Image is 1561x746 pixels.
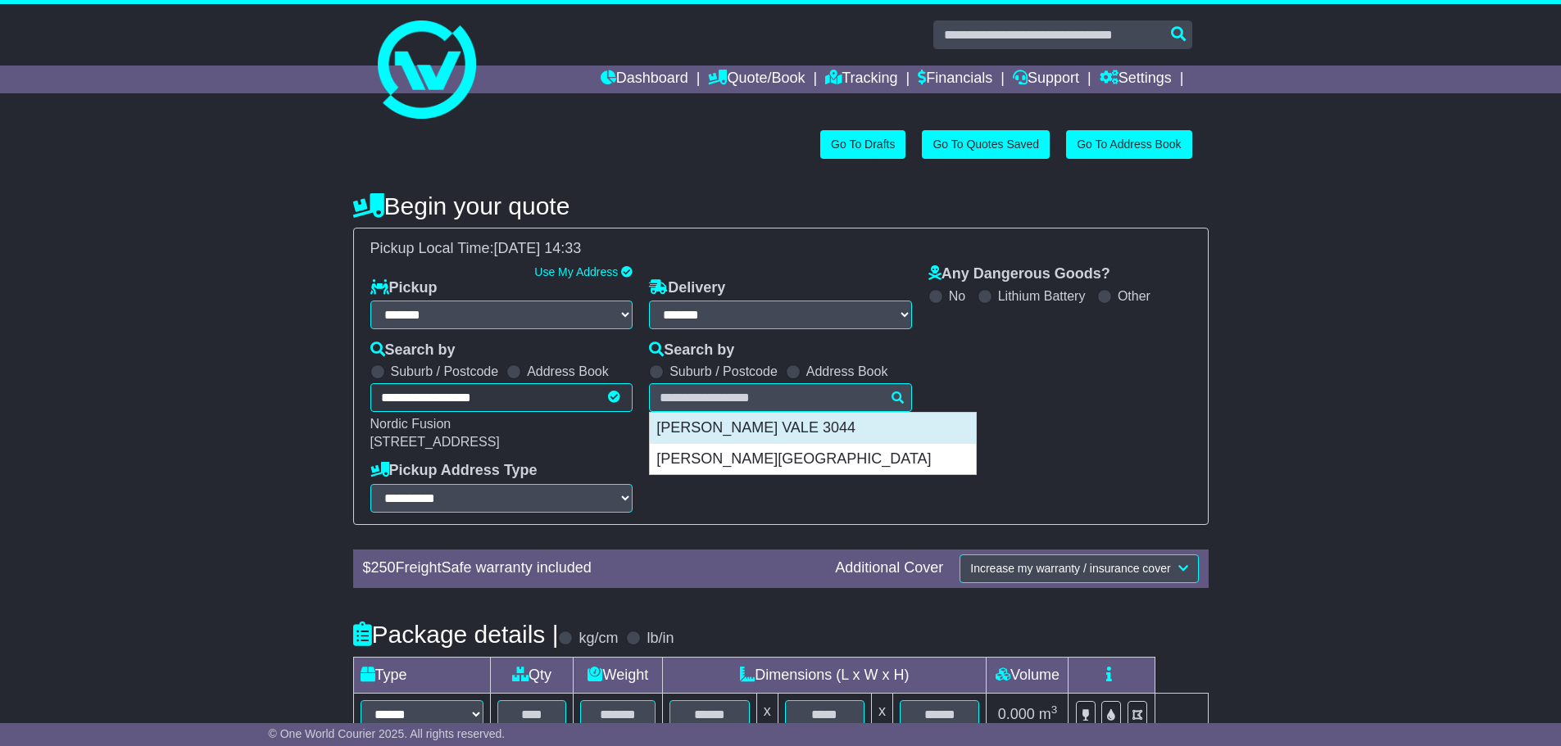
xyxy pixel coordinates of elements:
a: Go To Address Book [1066,130,1191,159]
label: Address Book [527,364,609,379]
label: kg/cm [579,630,618,648]
label: Address Book [806,364,888,379]
label: Search by [649,341,734,359]
a: Go To Quotes Saved [922,130,1050,159]
label: Search by [370,341,456,359]
button: Increase my warranty / insurance cover [960,554,1198,583]
a: Support [1013,66,1079,93]
label: Pickup [370,279,438,297]
a: Settings [1100,66,1172,93]
a: Use My Address [534,265,618,278]
label: Suburb / Postcode [669,364,778,379]
span: m [1039,706,1058,722]
td: Volume [987,657,1069,693]
span: 250 [371,559,396,576]
a: Financials [918,66,992,93]
span: © One World Courier 2025. All rights reserved. [269,727,506,740]
td: x [872,693,893,735]
label: No [949,288,965,304]
td: Dimensions (L x W x H) [663,657,987,693]
a: Go To Drafts [820,130,905,159]
div: Pickup Local Time: [362,240,1200,258]
td: x [756,693,778,735]
sup: 3 [1051,703,1058,716]
td: Type [353,657,490,693]
a: Quote/Book [708,66,805,93]
a: Dashboard [601,66,688,93]
div: $ FreightSafe warranty included [355,559,828,577]
span: Nordic Fusion [370,417,452,431]
label: lb/in [647,630,674,648]
span: [DATE] 14:33 [494,240,582,256]
h4: Package details | [353,621,559,648]
label: Any Dangerous Goods? [928,265,1110,283]
span: [STREET_ADDRESS] [370,435,500,449]
td: Weight [574,657,663,693]
label: Other [1118,288,1150,304]
td: Qty [490,657,574,693]
label: Lithium Battery [998,288,1086,304]
div: [PERSON_NAME] VALE 3044 [650,413,976,444]
label: Pickup Address Type [370,462,538,480]
h4: Begin your quote [353,192,1209,219]
div: Additional Cover [827,559,951,577]
span: Increase my warranty / insurance cover [970,562,1170,575]
label: Delivery [649,279,725,297]
div: [PERSON_NAME][GEOGRAPHIC_DATA] [650,444,976,475]
span: 0.000 [998,706,1035,722]
a: Tracking [825,66,897,93]
label: Suburb / Postcode [391,364,499,379]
